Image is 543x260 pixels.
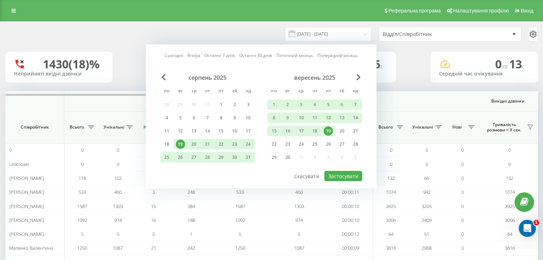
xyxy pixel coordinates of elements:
[230,113,239,123] div: 9
[113,245,123,251] span: 1087
[374,56,383,72] span: 6
[388,8,441,14] span: Реферальна програма
[461,147,464,153] span: 0
[296,86,306,97] abbr: середа
[114,217,122,223] span: 974
[160,152,174,163] div: пн 25 серп 2025 р.
[189,126,198,136] div: 13
[294,113,308,123] div: ср 10 вер 2025 р.
[187,113,201,123] div: ср 6 серп 2025 р.
[283,126,292,136] div: 16
[296,113,306,123] div: 10
[236,189,244,195] span: 533
[188,86,199,97] abbr: середа
[151,245,156,251] span: 21
[187,203,195,209] span: 384
[508,161,511,167] span: 0
[162,113,171,123] div: 4
[283,100,292,109] div: 2
[117,147,119,153] span: 0
[187,52,200,59] a: Вчора
[175,86,186,97] abbr: вівторок
[189,113,198,123] div: 6
[267,139,281,150] div: пн 22 вер 2025 р.
[323,100,333,109] div: 5
[243,126,253,136] div: 17
[113,203,123,209] span: 1303
[310,126,319,136] div: 18
[230,153,239,162] div: 30
[161,86,172,97] abbr: понеділок
[230,140,239,149] div: 23
[283,153,292,162] div: 30
[507,231,512,237] span: 64
[276,52,313,59] a: Поточний місяць
[337,100,346,109] div: 6
[351,100,360,109] div: 7
[505,203,515,209] span: 3925
[308,139,321,150] div: чт 25 вер 2025 р.
[160,74,255,81] div: серпень 2025
[9,231,44,237] span: [PERSON_NAME]
[294,99,308,110] div: ср 3 вер 2025 р.
[356,74,361,80] span: Next Month
[160,126,174,136] div: пн 11 серп 2025 р.
[424,175,429,181] span: 66
[508,147,511,153] span: 0
[323,86,333,97] abbr: п’ятниця
[422,203,432,209] span: 3205
[9,189,44,195] span: [PERSON_NAME]
[348,139,362,150] div: нд 28 вер 2025 р.
[190,231,192,237] span: 1
[506,175,513,181] span: 132
[296,140,306,149] div: 24
[9,161,29,167] span: Unknown
[201,139,214,150] div: чт 21 серп 2025 р.
[281,126,294,136] div: вт 16 вер 2025 р.
[281,113,294,123] div: вт 9 вер 2025 р.
[9,217,44,223] span: [PERSON_NAME]
[162,140,171,149] div: 18
[241,113,255,123] div: нд 10 серп 2025 р.
[176,113,185,123] div: 5
[386,189,396,195] span: 1074
[533,220,539,225] span: 1
[216,100,226,109] div: 1
[176,126,185,136] div: 12
[9,245,53,251] span: Маленко Валентина
[239,231,241,237] span: 5
[423,189,431,195] span: 942
[214,99,228,110] div: пт 1 серп 2025 р.
[422,245,432,251] span: 2968
[321,99,335,110] div: пт 5 вер 2025 р.
[269,140,278,149] div: 22
[214,126,228,136] div: пт 15 серп 2025 р.
[187,126,201,136] div: ср 13 серп 2025 р.
[9,147,12,153] span: 0
[243,140,253,149] div: 24
[228,99,241,110] div: сб 2 серп 2025 р.
[519,220,536,237] iframe: Intercom live chat
[521,8,533,14] span: Вихід
[484,122,525,133] span: Тривалість розмови > Х сек.
[390,147,392,153] span: 0
[336,86,347,97] abbr: субота
[241,99,255,110] div: нд 3 серп 2025 р.
[328,199,373,213] td: 00:00:10
[351,126,360,136] div: 21
[214,152,228,163] div: пт 29 серп 2025 р.
[283,113,292,123] div: 9
[214,113,228,123] div: пт 8 серп 2025 р.
[383,31,468,37] div: Відділ/Співробітник
[267,126,281,136] div: пн 15 вер 2025 р.
[162,126,171,136] div: 11
[117,231,119,237] span: 5
[174,126,187,136] div: вт 12 серп 2025 р.
[267,99,281,110] div: пн 1 вер 2025 р.
[324,171,362,181] button: Застосувати
[461,189,464,195] span: 0
[235,217,245,223] span: 1092
[390,161,392,167] span: 0
[162,153,171,162] div: 25
[377,124,394,130] span: Всього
